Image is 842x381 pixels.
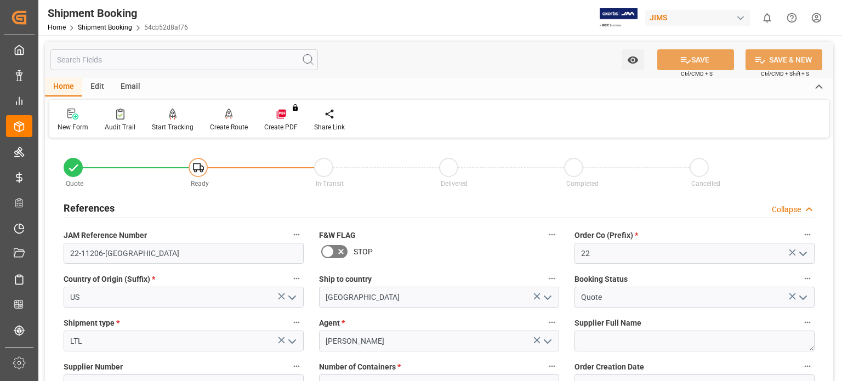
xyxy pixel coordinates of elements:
span: Shipment type [64,317,120,329]
button: Help Center [780,5,804,30]
button: F&W FLAG [545,228,559,242]
button: open menu [283,333,300,350]
div: Share Link [314,122,345,132]
button: open menu [539,289,555,306]
button: SAVE & NEW [746,49,822,70]
span: Number of Containers [319,361,401,373]
span: Ctrl/CMD + Shift + S [761,70,809,78]
button: JIMS [645,7,755,28]
div: Email [112,78,149,96]
div: Home [45,78,82,96]
button: open menu [622,49,644,70]
span: Supplier Full Name [574,317,641,329]
button: Booking Status [800,271,815,286]
input: Type to search/select [64,287,304,308]
span: Completed [566,180,599,187]
button: SAVE [657,49,734,70]
button: Shipment type * [289,315,304,329]
div: Shipment Booking [48,5,188,21]
button: Supplier Number [289,359,304,373]
span: Booking Status [574,274,628,285]
span: Delivered [441,180,468,187]
button: Order Creation Date [800,359,815,373]
h2: References [64,201,115,215]
div: Edit [82,78,112,96]
button: Supplier Full Name [800,315,815,329]
button: open menu [794,289,811,306]
span: Ready [191,180,209,187]
span: Ship to country [319,274,372,285]
div: Start Tracking [152,122,194,132]
a: Home [48,24,66,31]
span: F&W FLAG [319,230,356,241]
button: open menu [794,245,811,262]
span: Supplier Number [64,361,123,373]
span: Order Co (Prefix) [574,230,638,241]
button: Number of Containers * [545,359,559,373]
span: Order Creation Date [574,361,644,373]
span: Quote [66,180,83,187]
span: Agent [319,317,345,329]
img: Exertis%20JAM%20-%20Email%20Logo.jpg_1722504956.jpg [600,8,638,27]
div: JIMS [645,10,750,26]
button: Order Co (Prefix) * [800,228,815,242]
span: STOP [354,246,373,258]
button: JAM Reference Number [289,228,304,242]
button: Ship to country [545,271,559,286]
span: Ctrl/CMD + S [681,70,713,78]
div: Create Route [210,122,248,132]
button: show 0 new notifications [755,5,780,30]
span: Country of Origin (Suffix) [64,274,155,285]
input: Search Fields [50,49,318,70]
button: open menu [539,333,555,350]
div: Collapse [772,204,801,215]
div: Audit Trail [105,122,135,132]
span: Cancelled [691,180,720,187]
button: Agent * [545,315,559,329]
button: Country of Origin (Suffix) * [289,271,304,286]
a: Shipment Booking [78,24,132,31]
span: JAM Reference Number [64,230,147,241]
div: New Form [58,122,88,132]
span: In-Transit [316,180,344,187]
button: open menu [283,289,300,306]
